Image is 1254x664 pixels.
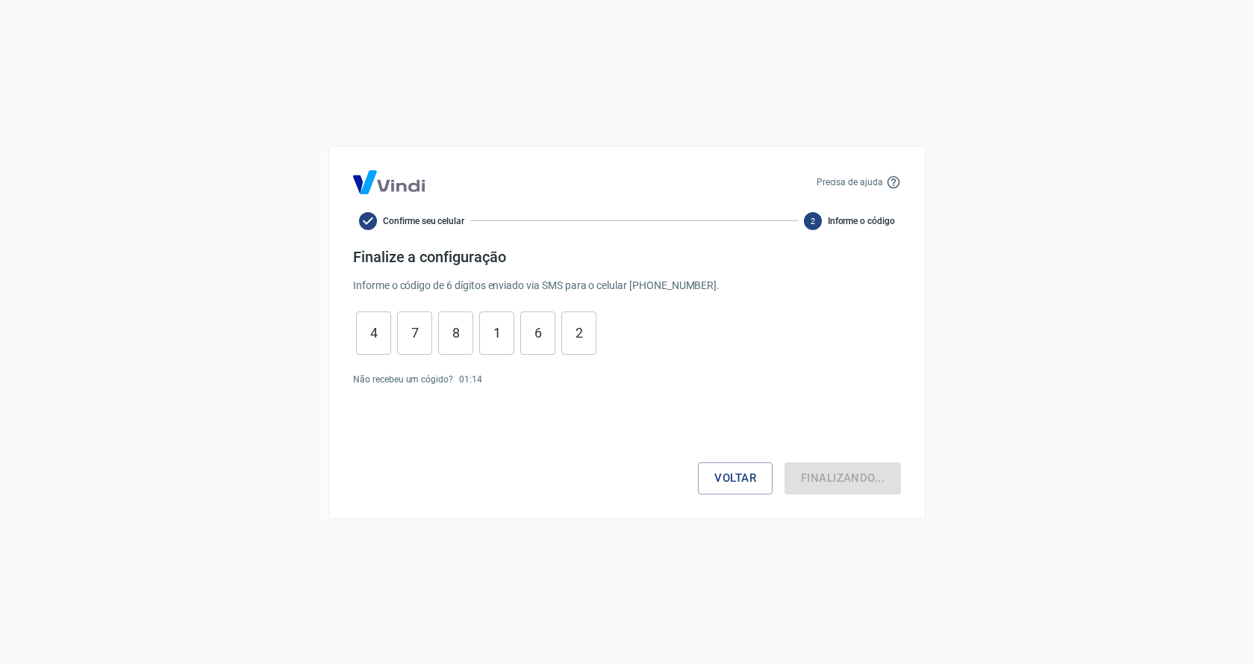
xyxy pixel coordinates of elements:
[353,170,425,194] img: Logo Vind
[698,462,773,494] button: Voltar
[459,373,482,386] p: 01 : 14
[817,176,883,189] p: Precisa de ajuda
[353,373,453,386] p: Não recebeu um cógido?
[383,214,464,228] span: Confirme seu celular
[353,278,901,294] p: Informe o código de 6 dígitos enviado via SMS para o celular [PHONE_NUMBER] .
[811,216,815,226] text: 2
[828,214,895,228] span: Informe o código
[353,248,901,266] h4: Finalize a configuração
